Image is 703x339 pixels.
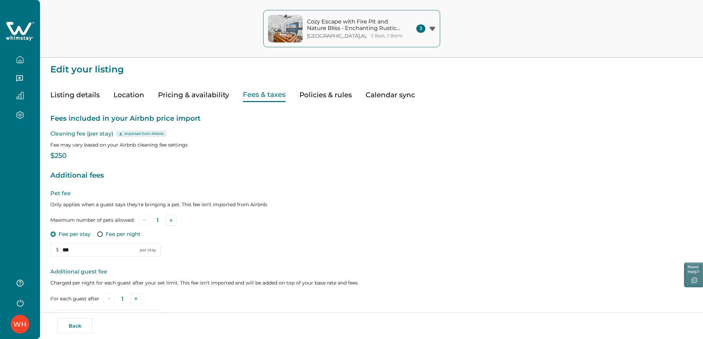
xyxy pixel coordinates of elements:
[307,33,367,39] p: [GEOGRAPHIC_DATA] , AL
[50,141,693,148] p: Fee may vary based on your Airbnb cleaning fee settings
[50,201,693,208] p: Only applies when a guest says they're bringing a pet. This fee isn't imported from Airbnb.
[299,88,352,102] button: Policies & rules
[50,217,135,224] label: Maximum number of pets allowed:
[50,279,693,286] p: Charged per night for each guest after your set limit. This fee isn't imported and will be added ...
[121,296,123,302] p: 1
[50,113,693,124] p: Fees included in your Airbnb price import
[50,189,693,198] p: Pet fee
[416,24,425,33] span: 3
[50,152,693,159] p: $250
[166,215,177,226] button: Add
[157,217,159,224] p: 1
[124,131,164,137] p: Imported from Airbnb
[158,88,229,102] button: Pricing & availability
[243,88,286,102] button: Fees & taxes
[50,268,693,276] p: Additional guest fee
[130,293,141,304] button: Add
[50,88,100,102] button: Listing details
[268,15,303,42] img: property-cover
[103,293,115,304] button: Subtract
[50,295,99,302] label: For each guest after
[50,58,693,74] p: Edit your listing
[58,318,92,333] button: Back
[13,316,27,332] div: Whimstay Host
[307,18,400,32] p: Cozy Escape with Fire Pit and Nature Bliss - Enchanting Rustic Haven
[50,170,693,181] p: Additional fees
[113,88,144,102] button: Location
[371,33,403,39] p: 5 Beds, 2 Baths
[263,10,440,47] button: property-coverCozy Escape with Fire Pit and Nature Bliss - Enchanting Rustic Haven[GEOGRAPHIC_DAT...
[50,130,693,138] p: Cleaning fee (per stay)
[139,215,150,226] button: Subtract
[366,88,415,102] button: Calendar sync
[59,231,90,238] p: Fee per stay
[106,231,140,238] p: Fee per night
